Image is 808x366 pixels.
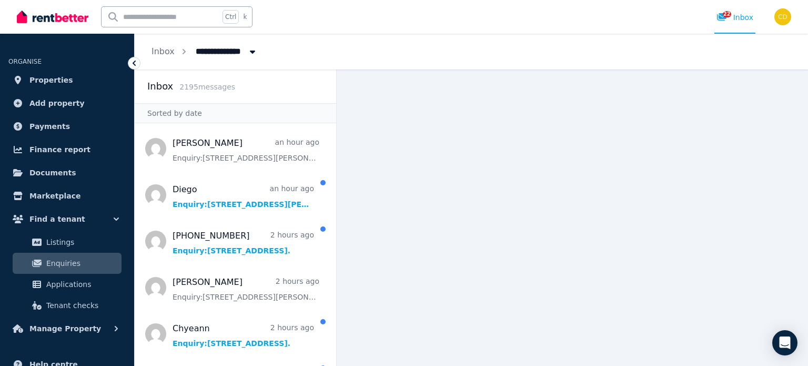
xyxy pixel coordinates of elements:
[774,8,791,25] img: Chris Dimitropoulos
[46,278,117,291] span: Applications
[173,230,314,256] a: [PHONE_NUMBER]2 hours agoEnquiry:[STREET_ADDRESS].
[29,143,90,156] span: Finance report
[8,58,42,65] span: ORGANISE
[243,13,247,21] span: k
[135,103,336,123] div: Sorted by date
[29,190,80,202] span: Marketplace
[179,83,235,91] span: 2195 message s
[8,70,126,91] a: Properties
[8,116,126,137] a: Payments
[173,183,314,210] a: Diegoan hour agoEnquiry:[STREET_ADDRESS][PERSON_NAME].
[173,137,319,163] a: [PERSON_NAME]an hour agoEnquiry:[STREET_ADDRESS][PERSON_NAME].
[8,162,126,183] a: Documents
[8,139,126,160] a: Finance report
[772,330,797,355] div: Open Intercom Messenger
[223,10,239,24] span: Ctrl
[46,236,117,249] span: Listings
[135,34,275,70] nav: Breadcrumb
[29,97,85,110] span: Add property
[17,9,88,25] img: RentBetter
[46,299,117,312] span: Tenant checks
[13,253,122,274] a: Enquiries
[29,120,70,133] span: Payments
[29,322,101,335] span: Manage Property
[8,93,126,114] a: Add property
[8,209,126,230] button: Find a tenant
[8,185,126,206] a: Marketplace
[716,12,753,23] div: Inbox
[173,276,319,302] a: [PERSON_NAME]2 hours agoEnquiry:[STREET_ADDRESS][PERSON_NAME].
[29,74,73,86] span: Properties
[8,318,126,339] button: Manage Property
[13,232,122,253] a: Listings
[29,166,76,179] span: Documents
[723,11,731,17] span: 22
[173,322,314,349] a: Chyeann2 hours agoEnquiry:[STREET_ADDRESS].
[135,123,336,366] nav: Message list
[13,295,122,316] a: Tenant checks
[13,274,122,295] a: Applications
[147,79,173,94] h2: Inbox
[151,46,175,56] a: Inbox
[29,213,85,225] span: Find a tenant
[46,257,117,270] span: Enquiries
